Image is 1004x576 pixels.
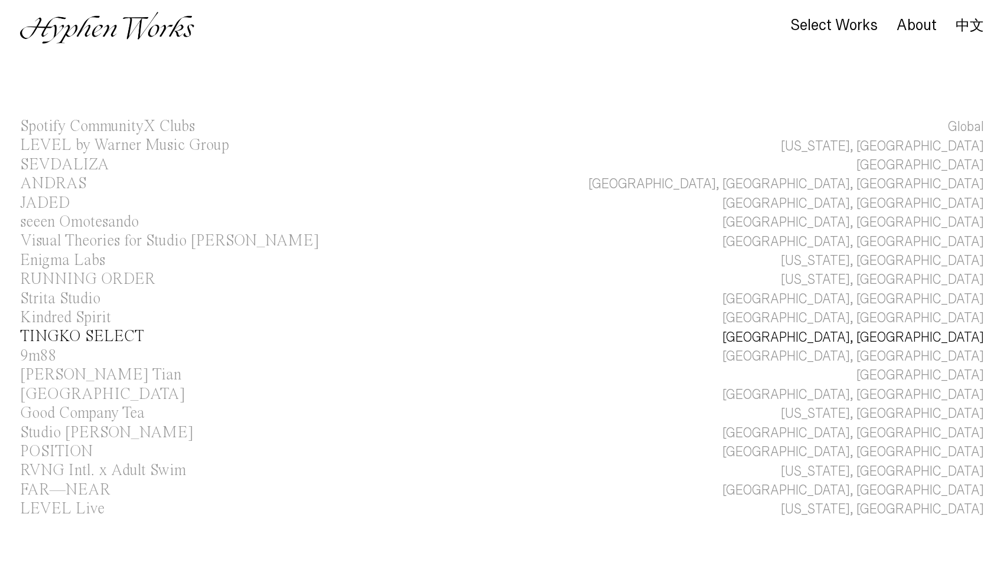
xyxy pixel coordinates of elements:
[20,214,139,230] div: seeen Omotesando
[20,291,100,307] div: Strita Studio
[20,444,93,460] div: POSITION
[20,463,186,479] div: RVNG Intl. x Adult Swim
[948,117,984,136] div: Global
[722,290,984,309] div: [GEOGRAPHIC_DATA], [GEOGRAPHIC_DATA]
[20,482,110,498] div: FAR—NEAR
[20,119,195,135] div: Spotify CommunityX Clubs
[722,424,984,443] div: [GEOGRAPHIC_DATA], [GEOGRAPHIC_DATA]
[20,138,229,153] div: LEVEL by Warner Music Group
[20,425,194,441] div: Studio [PERSON_NAME]
[20,195,70,211] div: JADED
[20,12,194,44] img: Hyphen Works
[20,387,185,402] div: [GEOGRAPHIC_DATA]
[722,194,984,213] div: [GEOGRAPHIC_DATA], [GEOGRAPHIC_DATA]
[897,17,937,34] div: About
[856,156,984,175] div: [GEOGRAPHIC_DATA]
[722,481,984,500] div: [GEOGRAPHIC_DATA], [GEOGRAPHIC_DATA]
[20,310,111,326] div: Kindred Spirit
[956,19,984,32] a: 中文
[722,385,984,404] div: [GEOGRAPHIC_DATA], [GEOGRAPHIC_DATA]
[856,366,984,385] div: [GEOGRAPHIC_DATA]
[722,309,984,328] div: [GEOGRAPHIC_DATA], [GEOGRAPHIC_DATA]
[781,500,984,519] div: [US_STATE], [GEOGRAPHIC_DATA]
[790,17,878,34] div: Select Works
[20,233,319,249] div: Visual Theories for Studio [PERSON_NAME]
[20,405,145,421] div: Good Company Tea
[781,270,984,289] div: [US_STATE], [GEOGRAPHIC_DATA]
[781,404,984,423] div: [US_STATE], [GEOGRAPHIC_DATA]
[20,348,57,364] div: 9m88
[781,137,984,156] div: [US_STATE], [GEOGRAPHIC_DATA]
[722,443,984,462] div: [GEOGRAPHIC_DATA], [GEOGRAPHIC_DATA]
[20,157,109,173] div: SEVDALIZA
[781,462,984,481] div: [US_STATE], [GEOGRAPHIC_DATA]
[897,19,937,32] a: About
[790,19,878,32] a: Select Works
[20,253,105,269] div: Enigma Labs
[722,347,984,366] div: [GEOGRAPHIC_DATA], [GEOGRAPHIC_DATA]
[20,501,104,517] div: LEVEL Live
[722,233,984,251] div: [GEOGRAPHIC_DATA], [GEOGRAPHIC_DATA]
[588,175,984,194] div: [GEOGRAPHIC_DATA], [GEOGRAPHIC_DATA], [GEOGRAPHIC_DATA]
[20,367,181,383] div: [PERSON_NAME] Tian
[20,176,87,192] div: ANDRAS
[722,328,984,347] div: [GEOGRAPHIC_DATA], [GEOGRAPHIC_DATA]
[20,329,144,345] div: TINGKO SELECT
[722,213,984,232] div: [GEOGRAPHIC_DATA], [GEOGRAPHIC_DATA]
[781,251,984,270] div: [US_STATE], [GEOGRAPHIC_DATA]
[20,271,155,287] div: RUNNING ORDER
